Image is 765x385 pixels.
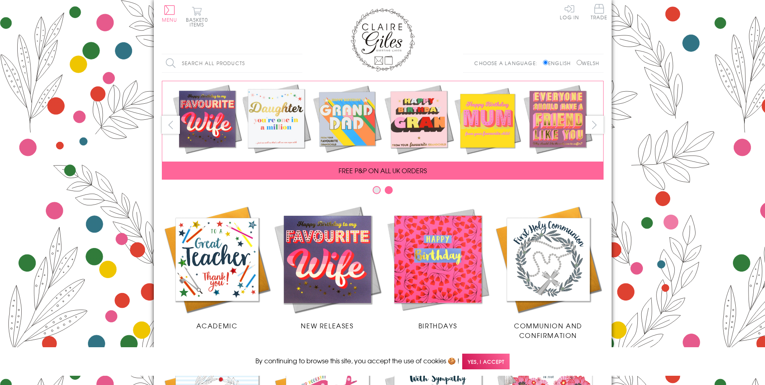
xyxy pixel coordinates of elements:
div: Carousel Pagination [162,186,604,198]
label: Welsh [577,59,600,67]
span: Academic [196,321,238,330]
button: Basket0 items [186,6,208,27]
img: Claire Giles Greetings Cards [351,8,415,72]
button: Menu [162,5,177,22]
input: Search [294,54,302,72]
span: New Releases [301,321,353,330]
label: English [543,59,575,67]
button: next [585,116,604,134]
a: New Releases [272,204,383,330]
span: Trade [591,4,608,20]
a: Communion and Confirmation [493,204,604,340]
button: Carousel Page 1 [373,186,381,194]
a: Birthdays [383,204,493,330]
button: Carousel Page 2 (Current Slide) [385,186,393,194]
p: Choose a language: [474,59,541,67]
input: Welsh [577,60,582,65]
input: English [543,60,548,65]
a: Log In [560,4,579,20]
a: Academic [162,204,272,330]
input: Search all products [162,54,302,72]
span: Yes, I accept [462,354,510,369]
button: prev [162,116,180,134]
span: Menu [162,16,177,23]
span: Communion and Confirmation [514,321,582,340]
span: FREE P&P ON ALL UK ORDERS [339,166,427,175]
a: Trade [591,4,608,21]
span: Birthdays [418,321,457,330]
span: 0 items [190,16,208,28]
